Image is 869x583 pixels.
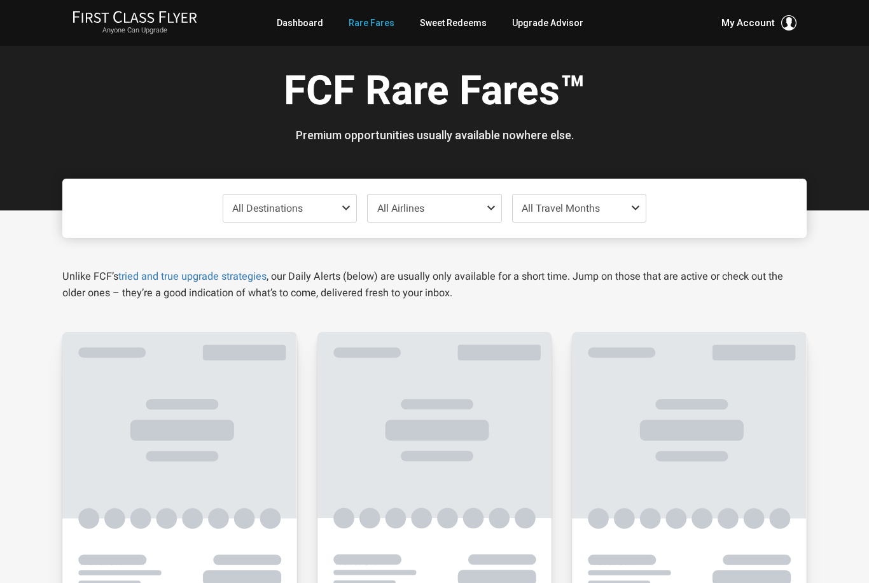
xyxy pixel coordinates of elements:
span: All Travel Months [522,202,600,214]
img: First Class Flyer [73,10,197,24]
a: First Class FlyerAnyone Can Upgrade [73,10,197,36]
a: Dashboard [277,11,323,34]
a: tried and true upgrade strategies [118,270,267,282]
button: My Account [721,15,796,31]
span: All Destinations [232,202,303,214]
span: All Airlines [377,202,424,214]
h3: Premium opportunities usually available nowhere else. [72,129,797,142]
a: Upgrade Advisor [512,11,583,34]
a: Rare Fares [349,11,394,34]
small: Anyone Can Upgrade [73,26,197,35]
p: Unlike FCF’s , our Daily Alerts (below) are usually only available for a short time. Jump on thos... [62,268,807,301]
span: My Account [721,15,775,31]
h1: FCF Rare Fares™ [72,69,797,118]
a: Sweet Redeems [420,11,487,34]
